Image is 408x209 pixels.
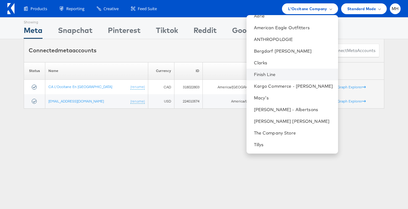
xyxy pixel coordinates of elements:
[254,118,333,124] a: [PERSON_NAME] [PERSON_NAME]
[174,94,202,109] td: 224010574
[254,153,333,159] a: Total Wine & More
[202,94,270,109] td: America/Los_Angeles
[24,62,45,80] th: Status
[24,18,43,25] div: Showing
[58,25,92,39] div: Snapchat
[232,25,257,39] div: Google
[202,80,270,94] td: America/[GEOGRAPHIC_DATA]
[130,99,145,104] a: (rename)
[337,85,366,89] a: Graph Explorer
[254,95,333,101] a: Macy's
[130,84,145,90] a: (rename)
[156,25,178,39] div: Tiktok
[108,25,141,39] div: Pinterest
[148,94,174,109] td: USD
[347,48,357,54] span: meta
[254,71,333,78] a: Finish Line
[174,80,202,94] td: 318022803
[174,62,202,80] th: ID
[254,107,333,113] a: [PERSON_NAME] - Albertsons
[288,6,327,12] span: L'Occitane Company
[45,62,148,80] th: Name
[254,142,333,148] a: Tillys
[326,44,379,58] button: ConnectmetaAccounts
[66,6,84,12] span: Reporting
[202,62,270,80] th: Timezone
[48,99,104,103] a: [EMAIL_ADDRESS][DOMAIN_NAME]
[31,6,47,12] span: Products
[24,25,43,39] div: Meta
[104,6,119,12] span: Creative
[148,80,174,94] td: CAD
[148,62,174,80] th: Currency
[138,6,157,12] span: Feed Suite
[58,47,72,54] span: meta
[254,48,333,54] a: Bergdorf [PERSON_NAME]
[254,25,333,31] a: American Eagle Outfitters
[347,6,376,12] span: Standard Mode
[194,25,217,39] div: Reddit
[254,60,333,66] a: Clarks
[48,84,112,89] a: CA L'Occitane En [GEOGRAPHIC_DATA]
[29,46,96,54] div: Connected accounts
[254,83,333,89] a: Kargo Commerce - [PERSON_NAME]
[254,130,333,136] a: The Company Store
[337,99,366,103] a: Graph Explorer
[254,13,333,19] a: Aerie
[254,36,333,42] a: ANTHROPOLOGIE
[392,7,399,11] span: MH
